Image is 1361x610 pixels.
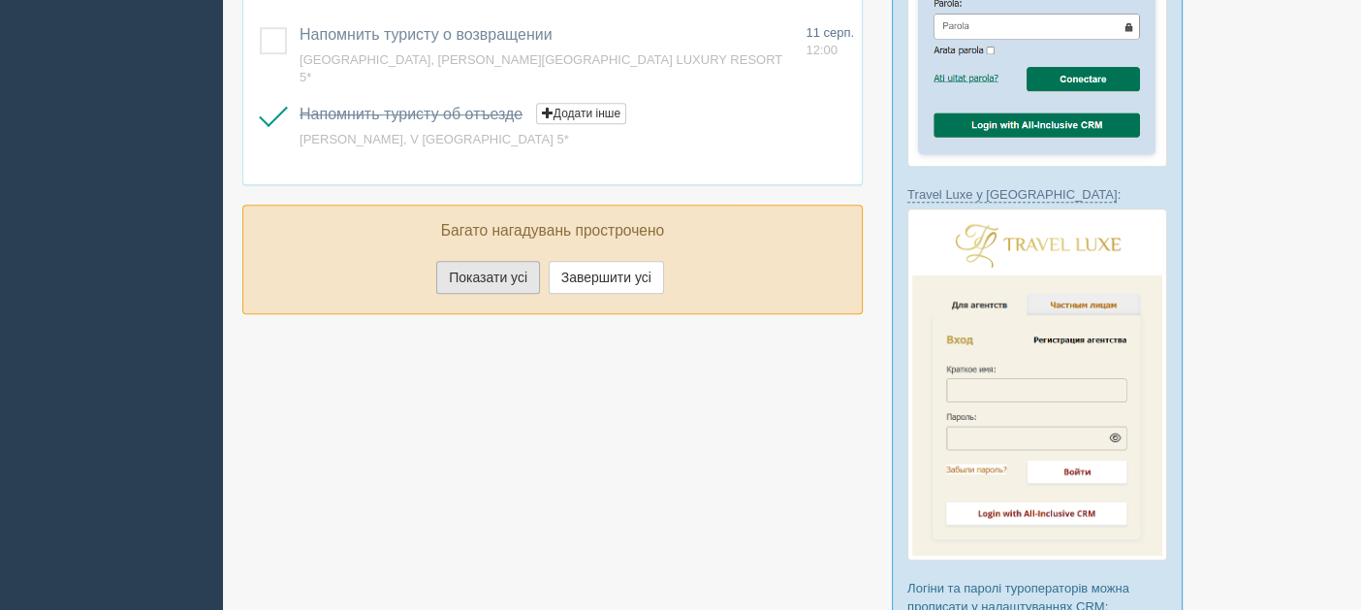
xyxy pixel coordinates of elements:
[258,220,847,242] p: Багато нагадувань прострочено
[300,52,782,85] a: [GEOGRAPHIC_DATA], [PERSON_NAME][GEOGRAPHIC_DATA] LUXURY RESORT 5*
[907,185,1167,204] p: :
[806,24,854,60] a: 11 серп. 12:00
[536,103,626,124] button: Додати інше
[300,106,522,122] a: Напомнить туристу об отъезде
[549,261,664,294] button: Завершити усі
[806,25,854,40] span: 11 серп.
[806,43,838,57] span: 12:00
[907,209,1167,561] img: travel-luxe-%D0%BB%D0%BE%D0%B3%D0%B8%D0%BD-%D1%87%D0%B5%D1%80%D0%B5%D0%B7-%D1%81%D1%80%D0%BC-%D0%...
[907,187,1117,203] a: Travel Luxe у [GEOGRAPHIC_DATA]
[300,26,553,43] a: Напомнить туристу о возвращении
[300,132,569,146] a: [PERSON_NAME], V [GEOGRAPHIC_DATA] 5*
[436,261,540,294] button: Показати усі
